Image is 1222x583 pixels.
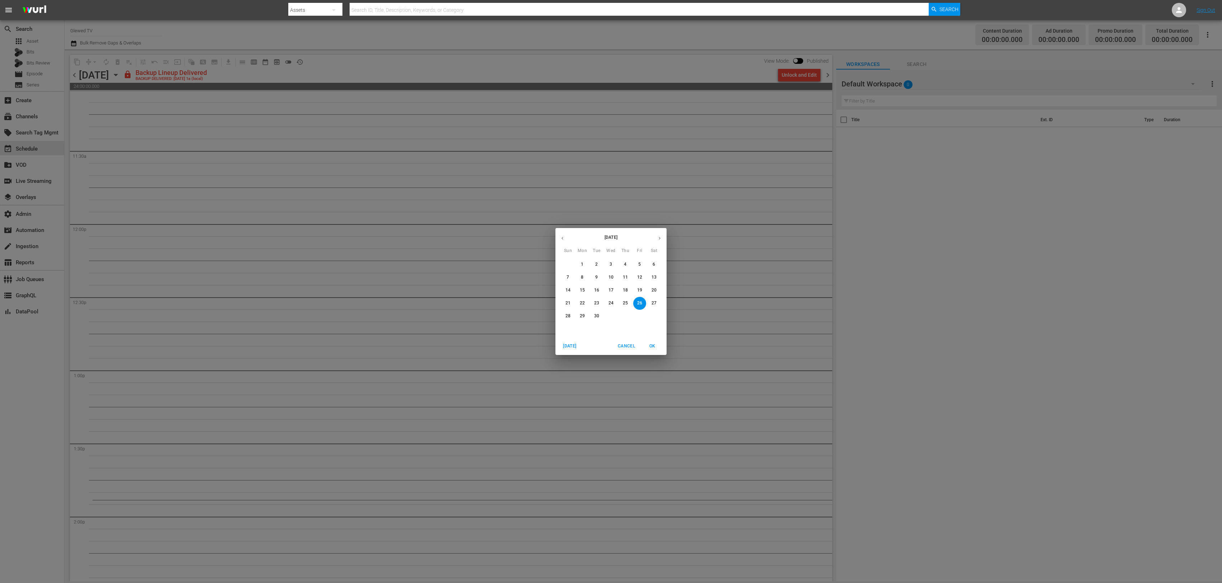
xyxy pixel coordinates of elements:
[565,300,570,306] p: 21
[619,284,632,297] button: 18
[576,297,589,310] button: 22
[623,287,628,293] p: 18
[576,284,589,297] button: 15
[581,274,583,280] p: 8
[562,247,574,255] span: Sun
[605,271,617,284] button: 10
[567,274,569,280] p: 7
[562,284,574,297] button: 14
[633,258,646,271] button: 5
[619,258,632,271] button: 4
[580,300,585,306] p: 22
[633,297,646,310] button: 26
[576,310,589,323] button: 29
[638,261,641,267] p: 5
[633,284,646,297] button: 19
[605,284,617,297] button: 17
[637,274,642,280] p: 12
[648,284,660,297] button: 20
[595,274,598,280] p: 9
[4,6,13,14] span: menu
[594,313,599,319] p: 30
[624,261,626,267] p: 4
[939,3,958,16] span: Search
[558,340,581,352] button: [DATE]
[641,340,664,352] button: OK
[619,247,632,255] span: Thu
[608,287,614,293] p: 17
[590,310,603,323] button: 30
[605,258,617,271] button: 3
[623,274,628,280] p: 11
[637,300,642,306] p: 26
[619,297,632,310] button: 25
[590,284,603,297] button: 16
[623,300,628,306] p: 25
[580,287,585,293] p: 15
[562,297,574,310] button: 21
[633,247,646,255] span: Fri
[633,271,646,284] button: 12
[608,300,614,306] p: 24
[562,310,574,323] button: 28
[608,274,614,280] p: 10
[569,234,653,241] p: [DATE]
[590,297,603,310] button: 23
[652,300,657,306] p: 27
[652,287,657,293] p: 20
[648,297,660,310] button: 27
[648,247,660,255] span: Sat
[1197,7,1215,13] a: Sign Out
[615,340,638,352] button: Cancel
[590,247,603,255] span: Tue
[594,300,599,306] p: 23
[17,2,52,19] img: ans4CAIJ8jUAAAAAAAAAAAAAAAAAAAAAAAAgQb4GAAAAAAAAAAAAAAAAAAAAAAAAJMjXAAAAAAAAAAAAAAAAAAAAAAAAgAT5G...
[648,271,660,284] button: 13
[653,261,655,267] p: 6
[580,313,585,319] p: 29
[565,287,570,293] p: 14
[644,342,661,350] span: OK
[590,271,603,284] button: 9
[619,271,632,284] button: 11
[618,342,635,350] span: Cancel
[637,287,642,293] p: 19
[590,258,603,271] button: 2
[595,261,598,267] p: 2
[610,261,612,267] p: 3
[576,247,589,255] span: Mon
[576,258,589,271] button: 1
[562,271,574,284] button: 7
[581,261,583,267] p: 1
[652,274,657,280] p: 13
[561,342,578,350] span: [DATE]
[594,287,599,293] p: 16
[565,313,570,319] p: 28
[648,258,660,271] button: 6
[605,247,617,255] span: Wed
[605,297,617,310] button: 24
[576,271,589,284] button: 8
